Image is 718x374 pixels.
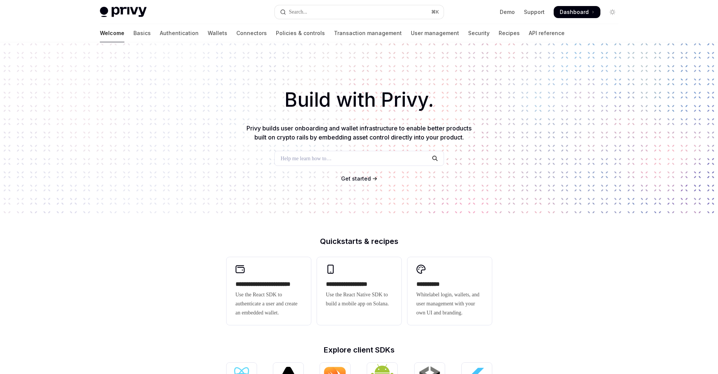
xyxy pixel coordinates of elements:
[236,24,267,42] a: Connectors
[236,290,302,317] span: Use the React SDK to authenticate a user and create an embedded wallet.
[524,8,545,16] a: Support
[289,8,308,17] div: Search...
[227,238,492,245] h2: Quickstarts & recipes
[133,24,151,42] a: Basics
[416,290,483,317] span: Whitelabel login, wallets, and user management with your own UI and branding.
[529,24,565,42] a: API reference
[275,5,444,19] button: Open search
[246,124,472,141] span: Privy builds user onboarding and wallet infrastructure to enable better products built on crypto ...
[227,346,492,354] h2: Explore client SDKs
[100,24,124,42] a: Welcome
[431,9,439,15] span: ⌘ K
[334,24,402,42] a: Transaction management
[281,155,332,162] span: Help me learn how to…
[411,24,459,42] a: User management
[500,8,515,16] a: Demo
[160,24,199,42] a: Authentication
[554,6,600,18] a: Dashboard
[341,175,371,182] a: Get started
[276,24,325,42] a: Policies & controls
[100,7,147,17] img: light logo
[560,8,589,16] span: Dashboard
[499,24,520,42] a: Recipes
[468,24,490,42] a: Security
[606,6,618,18] button: Toggle dark mode
[317,257,401,325] a: **** **** **** ***Use the React Native SDK to build a mobile app on Solana.
[326,290,392,308] span: Use the React Native SDK to build a mobile app on Solana.
[12,85,706,115] h1: Build with Privy.
[208,24,227,42] a: Wallets
[407,257,492,325] a: **** *****Whitelabel login, wallets, and user management with your own UI and branding.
